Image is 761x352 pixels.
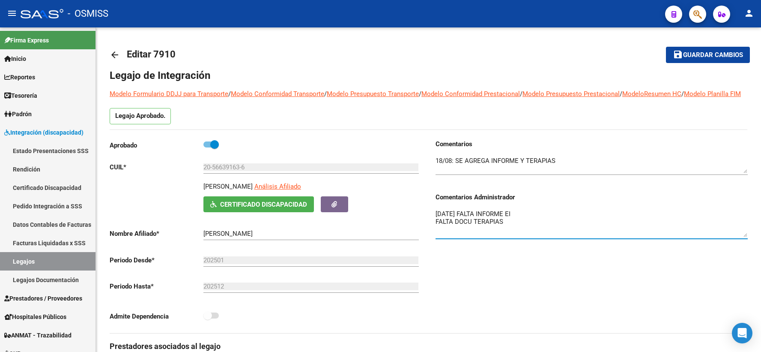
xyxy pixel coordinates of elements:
p: Nombre Afiliado [110,229,203,238]
p: Legajo Aprobado. [110,108,171,124]
h1: Legajo de Integración [110,69,747,82]
a: ModeloResumen HC [622,90,681,98]
mat-icon: menu [7,8,17,18]
button: Certificado Discapacidad [203,196,314,212]
div: Open Intercom Messenger [732,323,752,343]
h3: Comentarios [436,139,748,149]
span: - OSMISS [68,4,108,23]
p: Periodo Desde [110,256,203,265]
span: Tesorería [4,91,37,100]
a: Modelo Conformidad Prestacional [421,90,520,98]
span: Integración (discapacidad) [4,128,84,137]
span: Guardar cambios [683,51,743,59]
a: Modelo Formulario DDJJ para Transporte [110,90,228,98]
span: ANMAT - Trazabilidad [4,331,72,340]
span: Análisis Afiliado [254,183,301,190]
span: Reportes [4,72,35,82]
a: Modelo Presupuesto Transporte [327,90,419,98]
h3: Comentarios Administrador [436,193,748,202]
span: Firma Express [4,36,49,45]
span: Inicio [4,54,26,63]
p: Admite Dependencia [110,312,203,321]
span: Prestadores / Proveedores [4,294,82,303]
a: Modelo Presupuesto Prestacional [522,90,620,98]
span: Padrón [4,109,32,119]
p: Periodo Hasta [110,282,203,291]
span: Certificado Discapacidad [220,201,307,208]
mat-icon: arrow_back [110,50,120,60]
button: Guardar cambios [666,47,750,63]
span: Editar 7910 [127,49,176,60]
p: CUIL [110,162,203,172]
span: Hospitales Públicos [4,312,66,322]
mat-icon: person [744,8,754,18]
a: Modelo Conformidad Transporte [231,90,324,98]
mat-icon: save [673,49,683,60]
p: Aprobado [110,141,203,150]
a: Modelo Planilla FIM [684,90,741,98]
p: [PERSON_NAME] [203,182,253,191]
